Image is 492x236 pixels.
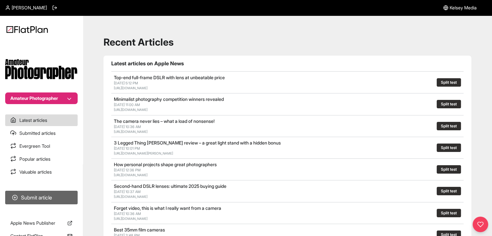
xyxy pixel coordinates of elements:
a: Valuable articles [5,166,78,178]
a: How personal projects shape great photographers [114,162,217,167]
button: Split test [437,144,461,152]
a: Minimalist photography competition winners revealed [114,96,224,102]
button: Split test [437,78,461,87]
img: Publication Logo [5,59,78,80]
a: The camera never lies – what a load of nonsense! [114,118,214,124]
a: [URL][DOMAIN_NAME] [114,217,148,220]
span: [PERSON_NAME] [12,5,47,11]
a: Forget video, this is what I really want from a camera [114,205,221,211]
span: [DATE] 10:36 AM [114,211,141,216]
a: Apple News Publisher [5,217,78,229]
h1: Recent Articles [104,36,471,48]
span: [DATE] 10:37 AM [114,189,141,194]
button: Submit article [5,191,78,204]
h1: Latest articles on Apple News [111,59,464,67]
img: Logo [6,26,48,33]
button: Split test [437,187,461,195]
a: Second-hand DSLR lenses: ultimate 2025 buying guide [114,183,226,189]
a: Popular articles [5,153,78,165]
span: [DATE] 11:00 AM [114,102,140,107]
span: Kelsey Media [450,5,476,11]
a: [URL][DOMAIN_NAME] [114,86,148,90]
button: Split test [437,122,461,130]
a: [URL][DOMAIN_NAME] [114,195,148,198]
a: [PERSON_NAME] [5,5,47,11]
span: [DATE] 5:12 PM [114,81,138,85]
a: Best 35mm film cameras [114,227,165,232]
button: Split test [437,209,461,217]
button: Amateur Photographer [5,92,78,104]
a: [URL][DOMAIN_NAME] [114,108,148,112]
a: [URL][DOMAIN_NAME][PERSON_NAME] [114,151,173,155]
span: [DATE] 10:36 AM [114,124,141,129]
a: Submitted articles [5,127,78,139]
a: [URL][DOMAIN_NAME] [114,173,148,177]
a: 3 Legged Thing [PERSON_NAME] review – a great light stand with a hidden bonus [114,140,281,145]
a: Latest articles [5,114,78,126]
a: Top-end full-frame DSLR with lens at unbeatable price [114,75,225,80]
button: Split test [437,100,461,108]
a: Evergreen Tool [5,140,78,152]
span: [DATE] 10:01 PM [114,146,140,151]
a: [URL][DOMAIN_NAME] [114,130,148,134]
button: Split test [437,165,461,174]
span: [DATE] 12:36 PM [114,168,141,172]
